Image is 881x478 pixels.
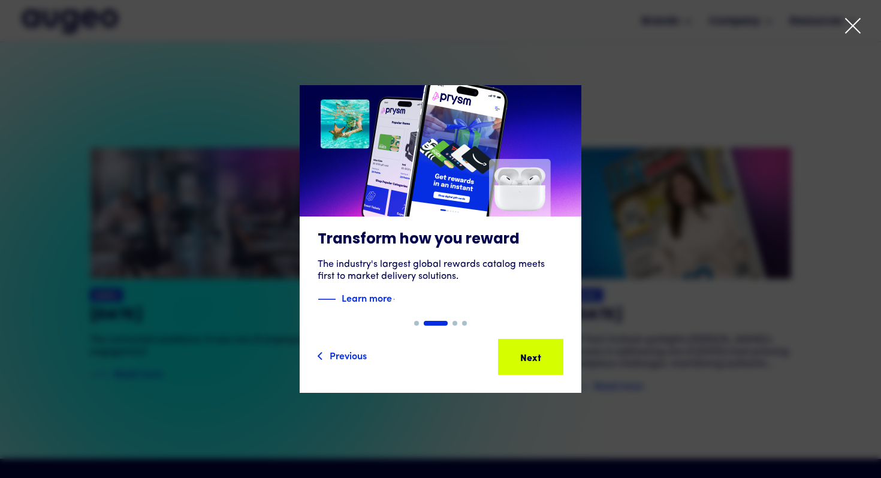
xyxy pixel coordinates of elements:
a: Next [498,339,563,375]
div: Show slide 3 of 4 [452,321,457,326]
div: Show slide 2 of 4 [424,321,448,326]
div: The industry's largest global rewards catalog meets first to market delivery solutions. [318,258,563,282]
img: Blue text arrow [393,292,411,306]
div: Show slide 1 of 4 [414,321,419,326]
a: Transform how you rewardThe industry's largest global rewards catalog meets first to market deliv... [300,85,581,321]
h3: Transform how you reward [318,231,563,249]
img: Blue decorative line [318,292,336,306]
strong: Learn more [342,291,392,304]
div: Previous [330,348,367,362]
div: Show slide 4 of 4 [462,321,467,326]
